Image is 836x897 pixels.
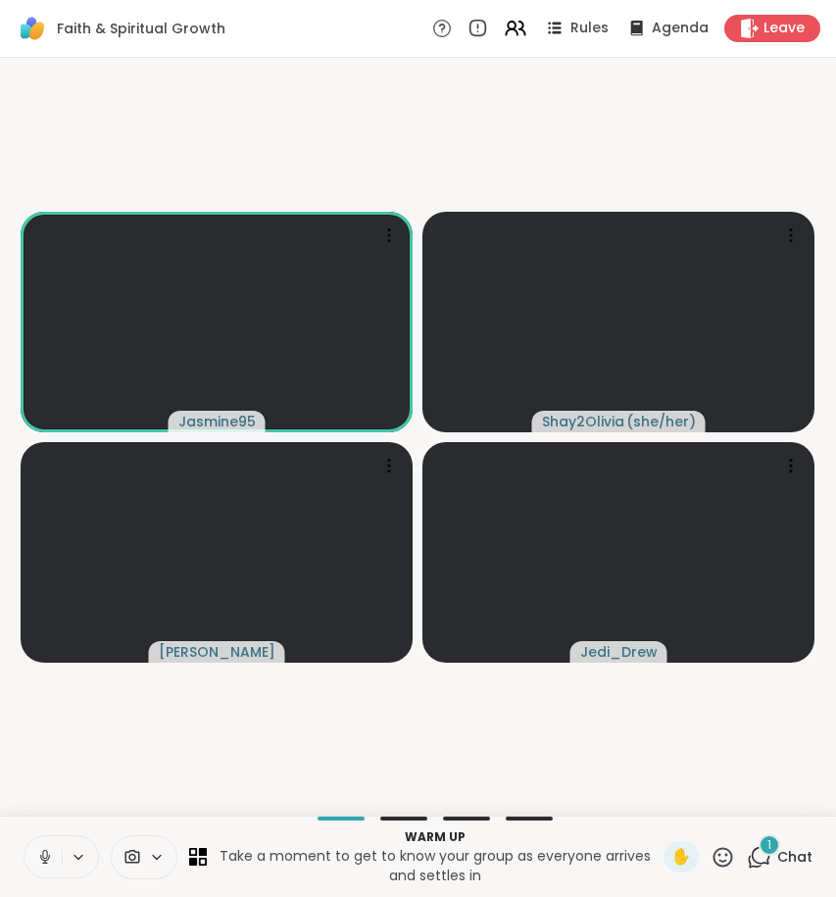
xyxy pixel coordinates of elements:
span: [PERSON_NAME] [159,642,275,662]
span: Faith & Spiritual Growth [57,19,225,38]
p: Warm up [219,828,652,846]
span: Agenda [652,19,709,38]
span: 1 [767,837,771,854]
span: ✋ [671,845,691,869]
img: ShareWell Logomark [16,12,49,45]
span: Leave [763,19,805,38]
p: Take a moment to get to know your group as everyone arrives and settles in [219,846,652,885]
span: Chat [777,847,812,867]
span: Rules [570,19,609,38]
span: Shay2Olivia [542,412,624,431]
span: Jedi_Drew [580,642,658,662]
span: ( she/her ) [626,412,696,431]
span: Jasmine95 [178,412,256,431]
